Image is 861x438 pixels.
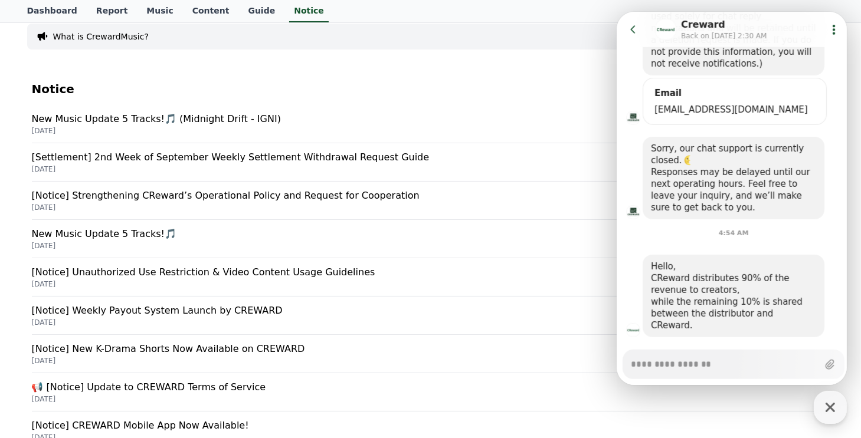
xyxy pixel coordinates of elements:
p: [DATE] [32,318,830,327]
a: 📢 [Notice] Update to CREWARD Terms of Service [DATE] [32,373,830,411]
p: [Notice] CREWARD Mobile App Now Available! [32,419,830,433]
p: [DATE] [32,126,830,136]
button: What is CrewardMusic? [53,31,149,42]
p: [Settlement] 2nd Week of September Weekly Settlement Withdrawal Request Guide [32,150,830,164]
p: [DATE] [32,279,830,289]
p: 📢 [Notice] Update to CREWARD Terms of Service [32,380,830,394]
p: [DATE] [32,394,830,404]
p: New Music Update 5 Tracks!🎵 [32,227,830,241]
a: [Notice] Weekly Payout System Launch by CREWARD [DATE] [32,297,830,335]
p: [Notice] Unauthorized Use Restriction & Video Content Usage Guidelines [32,265,830,279]
iframe: Channel chat [617,12,847,385]
p: [DATE] [32,203,830,212]
p: New Music Update 5 Tracks!🎵 (Midnight Drift - IGNI) [32,112,830,126]
p: [DATE] [32,356,830,365]
a: New Music Update 5 Tracks!🎵 [DATE] [32,220,830,258]
a: [Notice] Strengthening CReward’s Operational Policy and Request for Cooperation [DATE] [32,182,830,220]
p: [DATE] [32,241,830,251]
a: New Music Update 5 Tracks!🎵 (Midnight Drift - IGNI) [DATE] [32,105,830,143]
p: [Notice] Weekly Payout System Launch by CREWARD [32,304,830,318]
p: [DATE] [32,164,830,174]
p: [Notice] New K-Drama Shorts Now Available on CREWARD [32,342,830,356]
a: [Notice] Unauthorized Use Restriction & Video Content Usage Guidelines [DATE] [32,258,830,297]
a: [Notice] New K-Drama Shorts Now Available on CREWARD [DATE] [32,335,830,373]
p: [Notice] Strengthening CReward’s Operational Policy and Request for Cooperation [32,189,830,203]
a: [Settlement] 2nd Week of September Weekly Settlement Withdrawal Request Guide [DATE] [32,143,830,182]
h4: Notice [32,83,830,95]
